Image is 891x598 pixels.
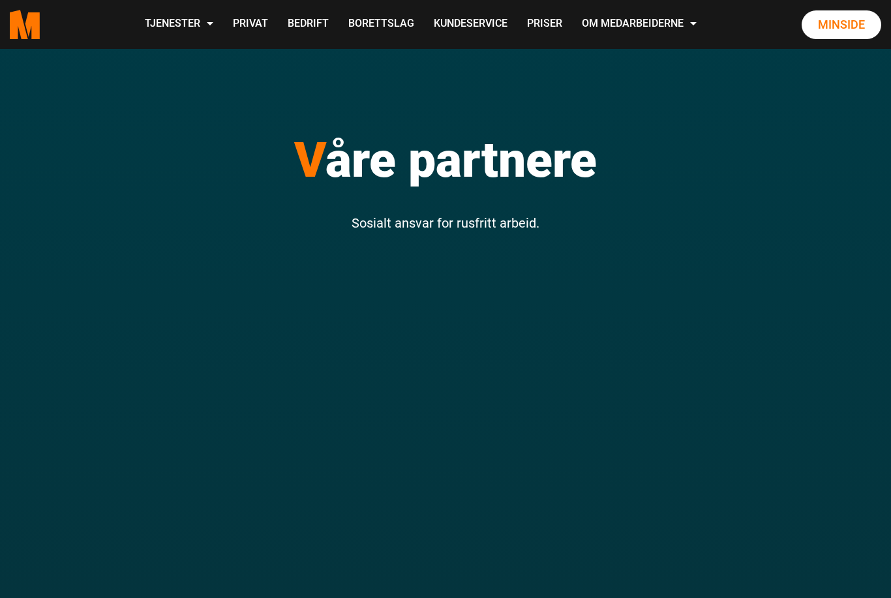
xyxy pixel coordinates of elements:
[802,10,881,39] a: Minside
[64,212,827,234] p: Sosialt ansvar for rusfritt arbeid.
[517,1,572,48] a: Priser
[278,1,339,48] a: Bedrift
[572,1,706,48] a: Om Medarbeiderne
[64,130,827,189] h1: åre partnere
[223,1,278,48] a: Privat
[424,1,517,48] a: Kundeservice
[339,1,424,48] a: Borettslag
[294,131,325,188] span: V
[135,1,223,48] a: Tjenester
